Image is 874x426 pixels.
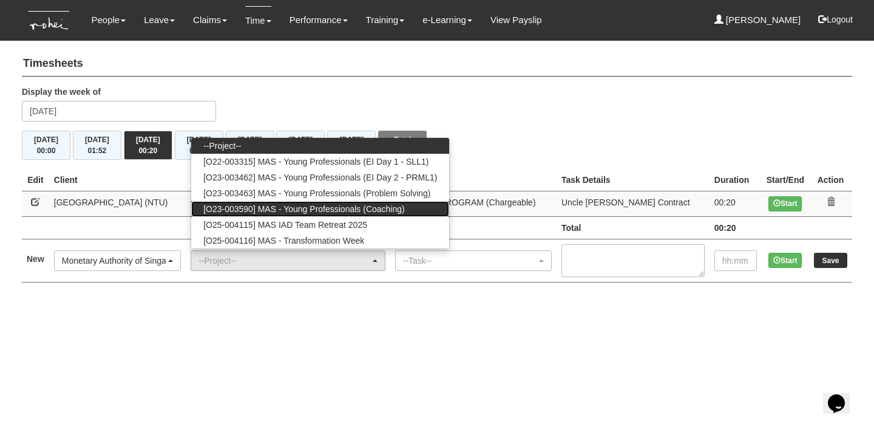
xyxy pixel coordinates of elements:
[762,169,809,191] th: Start/End
[561,223,581,233] b: Total
[91,6,126,34] a: People
[422,6,472,34] a: e-Learning
[22,52,852,77] h4: Timesheets
[189,146,208,155] span: 00:00
[144,6,175,34] a: Leave
[49,191,186,216] td: [GEOGRAPHIC_DATA] (NTU)
[714,6,801,34] a: [PERSON_NAME]
[768,253,802,268] button: Start
[54,250,181,271] button: Monetary Authority of Singapore (MAS)
[366,6,405,34] a: Training
[193,6,227,34] a: Claims
[390,169,557,191] th: Project Task
[710,216,762,239] td: 00:20
[203,140,241,152] span: --Project--
[37,146,56,155] span: 00:00
[290,6,348,34] a: Performance
[22,131,70,160] button: [DATE]00:00
[809,169,852,191] th: Action
[203,171,437,184] span: [O23-003462] MAS - Young Professionals (EI Day 2 - PRML1)
[203,219,367,231] span: [O25-004115] MAS IAD Team Retreat 2025
[62,255,166,267] div: Monetary Authority of Singapore (MAS)
[276,131,325,160] button: [DATE]00:00
[557,169,710,191] th: Task Details
[138,146,157,155] span: 00:20
[22,86,101,98] label: Display the week of
[710,191,762,216] td: 00:20
[810,5,861,34] button: Logout
[226,131,274,160] button: [DATE]00:00
[245,6,271,35] a: Time
[710,169,762,191] th: Duration
[186,191,390,216] td: [O25-004190] NTU Student Affairs Office 2025
[88,146,107,155] span: 01:52
[395,250,552,271] button: --Task--
[186,169,390,191] th: Project
[73,131,121,160] button: [DATE]01:52
[490,6,542,34] a: View Payslip
[191,250,385,271] button: --Project--
[403,255,537,267] div: --Task--
[27,253,44,265] label: New
[327,131,376,160] button: [DATE]00:00
[175,131,223,160] button: [DATE]00:00
[378,131,427,160] button: Total02:12
[203,235,364,247] span: [O25-004116] MAS - Transformation Week
[714,250,757,271] input: hh:mm
[49,169,186,191] th: Client
[198,255,370,267] div: --Project--
[124,131,172,160] button: [DATE]00:20
[22,131,852,160] div: Timesheet Week Summary
[203,187,430,199] span: [O23-003463] MAS - Young Professionals (Problem Solving)
[823,377,862,414] iframe: chat widget
[814,253,847,268] input: Save
[390,191,557,216] td: PM01 PRE-PROGRAM (Chargeable)
[203,156,429,168] span: [O22-003315] MAS - Young Professionals (EI Day 1 - SLL1)
[557,191,710,216] td: Uncle [PERSON_NAME] Contract
[22,169,49,191] th: Edit
[768,196,802,211] button: Start
[203,203,405,215] span: [O23-003590] MAS - Young Professionals (Coaching)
